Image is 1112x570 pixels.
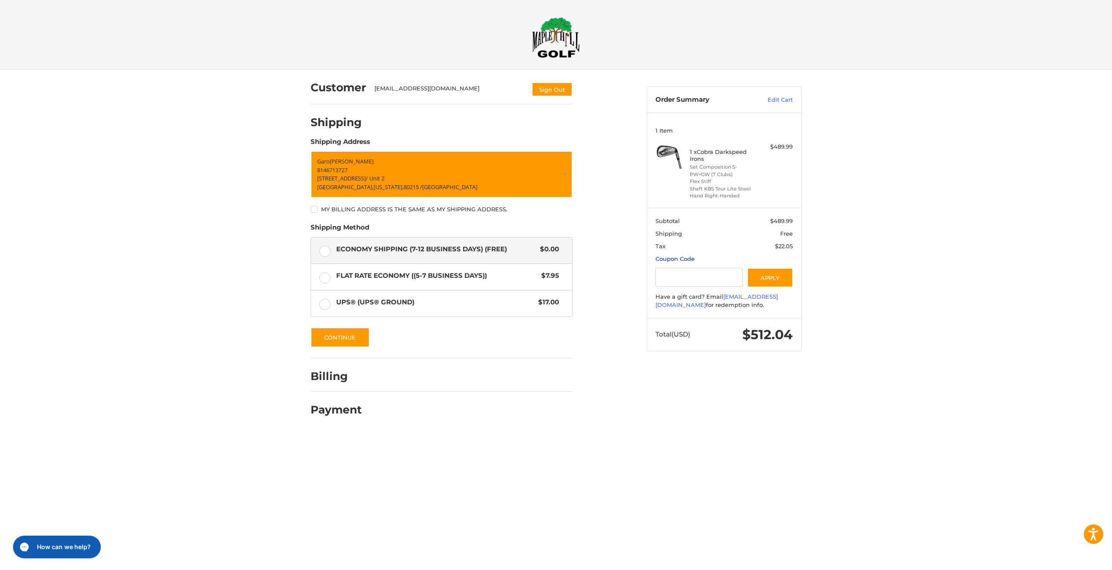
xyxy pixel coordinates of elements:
span: $7.95 [537,271,559,281]
button: Sign Out [532,82,573,97]
h4: 1 x Cobra Darkspeed Irons [690,148,756,163]
div: $489.99 [758,143,793,151]
a: Edit Cart [749,96,793,104]
div: [EMAIL_ADDRESS][DOMAIN_NAME] [374,84,523,97]
span: UPS® (UPS® Ground) [336,297,534,307]
img: Maple Hill Golf [532,17,580,58]
button: Continue [311,327,370,347]
h3: Order Summary [655,96,749,104]
h2: Shipping [311,116,362,129]
legend: Shipping Method [311,223,369,237]
a: Coupon Code [655,255,695,262]
span: Subtotal [655,217,680,224]
span: [STREET_ADDRESS] [317,174,366,182]
span: Flat Rate Economy ((5-7 Business Days)) [336,271,537,281]
h2: Billing [311,370,361,383]
span: $0.00 [536,244,559,254]
span: $22.05 [775,243,793,250]
span: Economy Shipping (7-12 Business Days) (Free) [336,244,536,254]
span: [US_STATE], [374,183,404,191]
span: 8146713727 [317,166,347,174]
li: Set Composition 5-PW+GW (7 Clubs) [690,163,756,178]
span: Shipping [655,230,682,237]
input: Gift Certificate or Coupon Code [655,268,743,287]
span: $512.04 [742,327,793,343]
legend: Shipping Address [311,137,370,151]
iframe: Gorgias live chat messenger [9,533,103,561]
li: Flex Stiff [690,178,756,185]
h2: Customer [311,81,366,94]
li: Shaft KBS Tour Lite Steel [690,185,756,193]
span: [PERSON_NAME] [330,157,374,165]
span: [GEOGRAPHIC_DATA] [422,183,477,191]
h2: Payment [311,403,362,417]
span: [GEOGRAPHIC_DATA], [317,183,374,191]
button: Apply [747,268,793,287]
span: Free [780,230,793,237]
span: / Unit 2 [366,174,384,182]
div: Have a gift card? Email for redemption info. [655,293,793,310]
span: Garo [317,157,330,165]
h3: 1 Item [655,127,793,134]
span: $489.99 [770,217,793,224]
label: My billing address is the same as my shipping address. [311,206,573,213]
span: $17.00 [534,297,559,307]
a: Enter or select a different address [311,151,573,198]
span: Total (USD) [655,330,690,338]
span: Tax [655,243,665,250]
span: 80215 / [404,183,422,191]
li: Hand Right-Handed [690,192,756,200]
